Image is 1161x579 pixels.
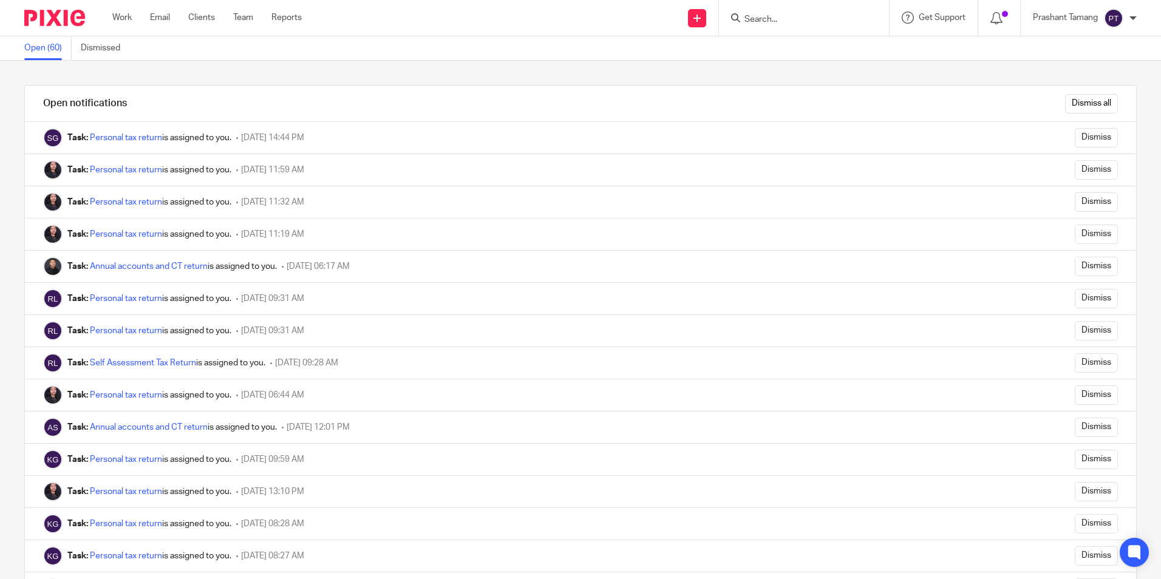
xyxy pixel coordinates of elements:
input: Dismiss [1075,514,1118,533]
a: Personal tax return [90,327,162,335]
b: Task: [67,359,88,367]
p: Prashant Tamang [1033,12,1098,24]
b: Task: [67,166,88,174]
a: Annual accounts and CT return [90,423,208,432]
span: [DATE] 13:10 PM [241,487,304,496]
div: is assigned to you. [67,196,231,208]
input: Dismiss [1075,321,1118,340]
input: Dismiss [1075,353,1118,373]
b: Task: [67,487,88,496]
b: Task: [67,230,88,239]
span: [DATE] 11:19 AM [241,230,304,239]
span: [DATE] 08:28 AM [241,520,304,528]
span: [DATE] 09:31 AM [241,327,304,335]
div: is assigned to you. [67,389,231,401]
a: Reports [271,12,302,24]
div: is assigned to you. [67,164,231,176]
img: Keshav Gautam [43,450,63,469]
input: Dismiss [1075,160,1118,180]
b: Task: [67,455,88,464]
div: is assigned to you. [67,550,231,562]
b: Task: [67,327,88,335]
b: Task: [67,198,88,206]
input: Dismiss all [1065,94,1118,113]
img: Ridam Lakhotia [43,353,63,373]
span: [DATE] 11:59 AM [241,166,304,174]
a: Personal tax return [90,520,162,528]
div: is assigned to you. [67,228,231,240]
img: Ridam Lakhotia [43,289,63,308]
b: Task: [67,294,88,303]
input: Dismiss [1075,546,1118,566]
div: is assigned to you. [67,132,231,144]
a: Personal tax return [90,455,162,464]
a: Personal tax return [90,552,162,560]
div: is assigned to you. [67,357,265,369]
img: Christina Maharjan [43,192,63,212]
b: Task: [67,552,88,560]
a: Team [233,12,253,24]
b: Task: [67,262,88,271]
img: Christina Maharjan [43,225,63,244]
div: is assigned to you. [67,260,277,273]
b: Task: [67,134,88,142]
a: Personal tax return [90,198,162,206]
input: Dismiss [1075,225,1118,244]
img: Christina Maharjan [43,160,63,180]
span: [DATE] 06:17 AM [287,262,350,271]
b: Task: [67,391,88,399]
input: Dismiss [1075,450,1118,469]
input: Dismiss [1075,418,1118,437]
span: Get Support [919,13,965,22]
a: Work [112,12,132,24]
a: Dismissed [81,36,129,60]
h1: Open notifications [43,97,127,110]
b: Task: [67,520,88,528]
span: [DATE] 09:59 AM [241,455,304,464]
a: Personal tax return [90,230,162,239]
b: Task: [67,423,88,432]
span: [DATE] 11:32 AM [241,198,304,206]
div: is assigned to you. [67,293,231,305]
span: [DATE] 09:31 AM [241,294,304,303]
span: [DATE] 12:01 PM [287,423,350,432]
img: Raman Bogati [43,257,63,276]
img: Alina Shrestha [43,418,63,437]
a: Email [150,12,170,24]
a: Personal tax return [90,487,162,496]
span: [DATE] 09:28 AM [275,359,338,367]
div: is assigned to you. [67,518,231,530]
div: is assigned to you. [67,486,231,498]
a: Personal tax return [90,134,162,142]
input: Dismiss [1075,257,1118,276]
input: Dismiss [1075,385,1118,405]
a: Personal tax return [90,166,162,174]
img: Keshav Gautam [43,514,63,533]
a: Clients [188,12,215,24]
div: is assigned to you. [67,421,277,433]
a: Open (60) [24,36,72,60]
input: Dismiss [1075,482,1118,501]
div: is assigned to you. [67,325,231,337]
input: Dismiss [1075,192,1118,212]
img: Keshav Gautam [43,546,63,566]
img: Shivangi Gupta [43,128,63,147]
span: [DATE] 08:27 AM [241,552,304,560]
span: [DATE] 06:44 AM [241,391,304,399]
img: svg%3E [1104,8,1123,28]
input: Search [743,15,853,25]
a: Annual accounts and CT return [90,262,208,271]
span: [DATE] 14:44 PM [241,134,304,142]
a: Personal tax return [90,294,162,303]
img: Christina Maharjan [43,482,63,501]
input: Dismiss [1075,128,1118,147]
img: Ridam Lakhotia [43,321,63,340]
input: Dismiss [1075,289,1118,308]
a: Self Assessment Tax Return [90,359,196,367]
div: is assigned to you. [67,453,231,466]
a: Personal tax return [90,391,162,399]
img: Christina Maharjan [43,385,63,405]
img: Pixie [24,10,85,26]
